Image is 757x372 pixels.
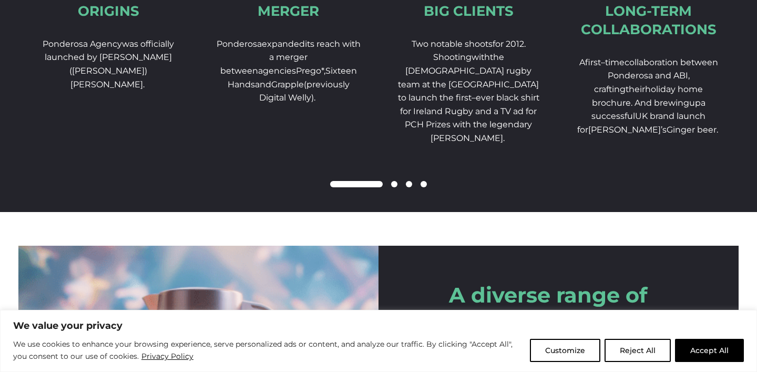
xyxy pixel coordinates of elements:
[400,93,539,143] span: ever black shirt for Ireland Rugby and a TV ad for PCH Prizes with the legendary [PERSON_NAME].
[258,66,296,76] span: agencies
[626,84,635,94] span: th
[296,66,324,76] span: Prego*
[530,339,600,362] button: Customize
[294,39,305,49] span: ed
[472,52,479,62] span: w
[424,2,514,21] div: Big Clients
[45,39,174,89] span: was officially launched by [PERSON_NAME] ([PERSON_NAME]) [PERSON_NAME].
[259,79,350,103] span: (previously Digital Welly).
[271,79,304,89] span: Grapple
[640,84,645,94] span: ir
[78,2,139,21] div: Origins
[688,71,690,81] span: ,
[472,93,476,103] span: –
[577,111,706,135] span: UK brand launch for
[601,57,605,67] span: –
[576,2,722,39] div: Long-term collaborations
[635,98,640,108] span: A
[255,79,271,89] span: and
[631,98,632,108] span: .
[141,350,194,363] a: Privacy Policy
[217,39,262,49] span: Ponderosa
[433,52,472,62] span: Shooting
[594,84,612,94] span: craft
[605,339,671,362] button: Reject All
[220,39,361,76] span: its reach with a merger between
[667,125,718,135] span: Ginger beer.
[592,84,703,108] span: holiday home brochure
[605,57,625,67] span: time
[612,84,626,94] span: ing
[43,39,122,49] span: Ponderosa Agency
[635,84,640,94] span: e
[13,319,744,332] p: We value your privacy
[479,52,490,62] span: ith
[675,339,744,362] button: Accept All
[262,39,294,49] span: expand
[324,66,325,76] span: ,
[689,98,701,108] span: up
[13,338,522,363] p: We use cookies to enhance your browsing experience, serve personalized ads or content, and analyz...
[258,2,319,21] div: Merger
[585,57,601,67] span: first
[588,125,667,135] span: [PERSON_NAME]’s
[412,39,493,49] span: Two notable shoots
[228,66,357,89] span: Sixteen Hands
[579,57,585,67] span: A
[449,279,669,343] h2: A diverse range of clients
[640,98,676,108] span: nd brew
[493,39,526,49] span: for 2012.
[676,98,689,108] span: ing
[608,57,718,81] span: collaboration between Ponderosa and ABI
